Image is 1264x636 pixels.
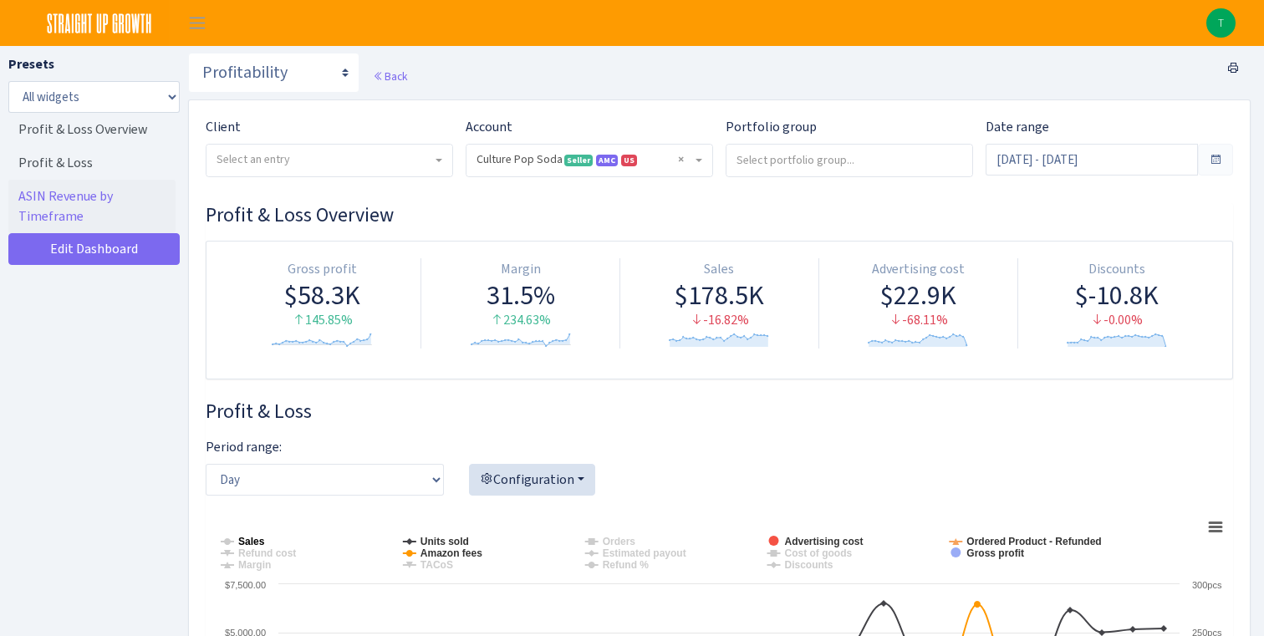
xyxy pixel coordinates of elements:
[726,145,972,175] input: Select portfolio group...
[1206,8,1236,38] img: Tom First
[206,117,241,137] label: Client
[238,547,296,559] tspan: Refund cost
[217,151,290,167] span: Select an entry
[986,117,1049,137] label: Date range
[603,547,686,559] tspan: Estimated payout
[230,260,414,279] div: Gross profit
[8,146,176,180] a: Profit & Loss
[225,580,266,590] text: $7,500.00
[477,151,692,168] span: Culture Pop Soda <span class="badge badge-success">Seller</span><span class="badge badge-primary"...
[784,547,852,559] tspan: Cost of goods
[428,279,613,311] div: 31.5%
[627,279,812,311] div: $178.5K
[966,536,1101,547] tspan: Ordered Product - Refunded
[627,260,812,279] div: Sales
[373,69,407,84] a: Back
[420,547,482,559] tspan: Amazon fees
[238,559,271,571] tspan: Margin
[621,155,637,166] span: US
[603,536,636,547] tspan: Orders
[627,311,812,330] div: -16.82%
[726,117,817,137] label: Portfolio group
[826,279,1011,311] div: $22.9K
[8,113,176,146] a: Profit & Loss Overview
[603,559,650,571] tspan: Refund %
[1025,260,1209,279] div: Discounts
[469,464,595,496] button: Configuration
[596,155,618,166] span: AMC
[826,311,1011,330] div: -68.11%
[564,155,593,166] span: Seller
[8,54,54,74] label: Presets
[1025,279,1209,311] div: $-10.8K
[176,9,218,37] button: Toggle navigation
[206,399,1233,424] h3: Widget #28
[966,547,1024,559] tspan: Gross profit
[826,260,1011,279] div: Advertising cost
[678,151,684,168] span: Remove all items
[206,203,1233,227] h3: Widget #30
[1025,311,1209,330] div: -0.00%
[230,311,414,330] div: 145.85%
[420,559,453,571] tspan: TACoS
[8,180,176,233] a: ASIN Revenue by Timeframe
[428,311,613,330] div: 234.63%
[1206,8,1236,38] a: T
[1192,580,1222,590] text: 300pcs
[784,536,863,547] tspan: Advertising cost
[8,233,180,265] a: Edit Dashboard
[420,536,469,547] tspan: Units sold
[238,536,265,547] tspan: Sales
[466,145,712,176] span: Culture Pop Soda <span class="badge badge-success">Seller</span><span class="badge badge-primary"...
[466,117,512,137] label: Account
[230,279,414,311] div: $58.3K
[784,559,833,571] tspan: Discounts
[428,260,613,279] div: Margin
[206,437,282,457] label: Period range:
